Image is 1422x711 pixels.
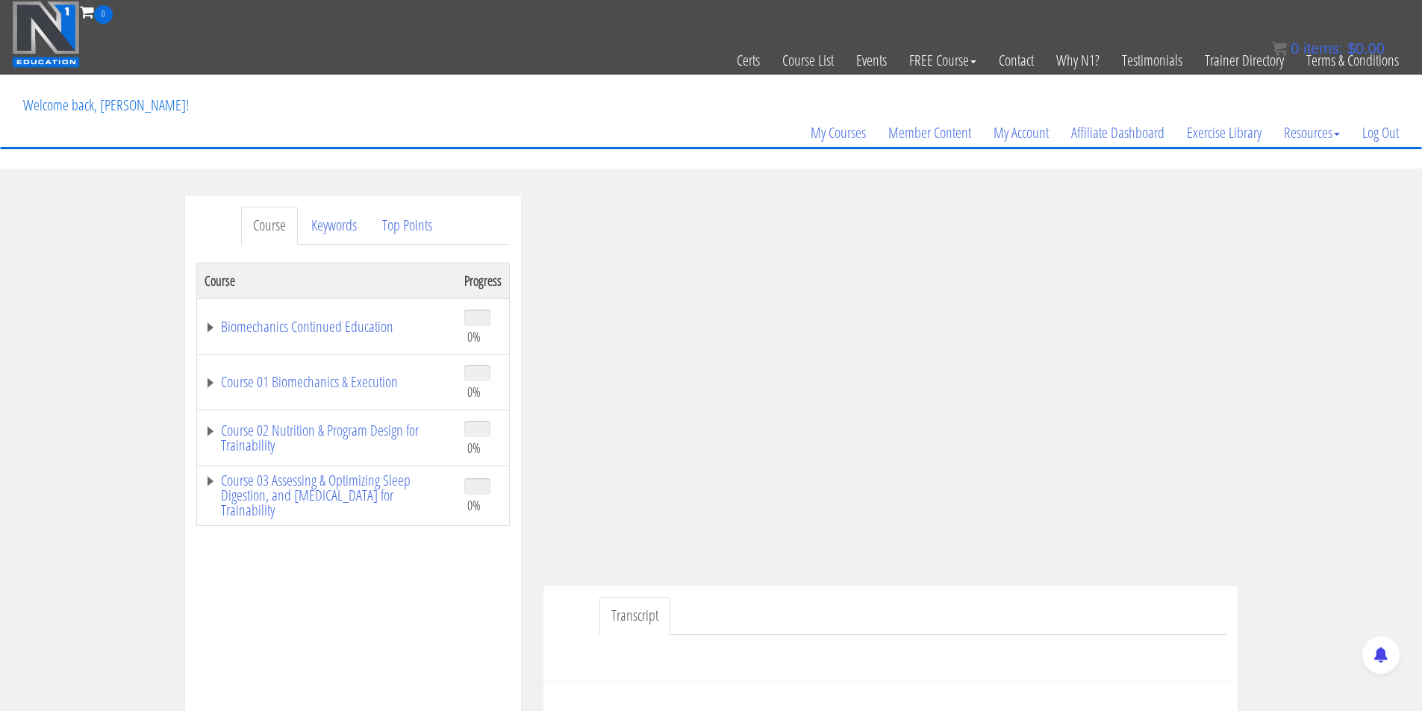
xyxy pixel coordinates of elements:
a: 0 items: $0.00 [1272,40,1385,57]
a: Course 02 Nutrition & Program Design for Trainability [205,423,449,453]
span: 0 [94,5,113,24]
a: Log Out [1351,97,1410,169]
a: Events [845,24,898,97]
img: n1-education [12,1,80,68]
a: Keywords [299,207,369,245]
a: Top Points [370,207,444,245]
a: Transcript [599,597,670,635]
a: Course [241,207,298,245]
th: Progress [457,263,510,298]
a: Resources [1273,97,1351,169]
a: Course 01 Biomechanics & Execution [205,375,449,389]
a: Exercise Library [1176,97,1273,169]
th: Course [196,263,457,298]
a: FREE Course [898,24,988,97]
span: $ [1347,40,1356,57]
a: Terms & Conditions [1295,24,1410,97]
a: Course 03 Assessing & Optimizing Sleep Digestion, and [MEDICAL_DATA] for Trainability [205,473,449,518]
a: Testimonials [1111,24,1194,97]
a: My Account [982,97,1060,169]
p: Welcome back, [PERSON_NAME]! [12,75,200,135]
a: Biomechanics Continued Education [205,319,449,334]
a: Contact [988,24,1045,97]
span: 0% [467,383,481,400]
a: My Courses [799,97,877,169]
a: Affiliate Dashboard [1060,97,1176,169]
a: Member Content [877,97,982,169]
span: 0% [467,497,481,513]
span: items: [1303,40,1343,57]
a: 0 [80,1,113,22]
span: 0 [1291,40,1299,57]
span: 0% [467,328,481,345]
bdi: 0.00 [1347,40,1385,57]
a: Why N1? [1045,24,1111,97]
a: Trainer Directory [1194,24,1295,97]
a: Course List [771,24,845,97]
img: icon11.png [1272,41,1287,56]
a: Certs [726,24,771,97]
span: 0% [467,439,481,456]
